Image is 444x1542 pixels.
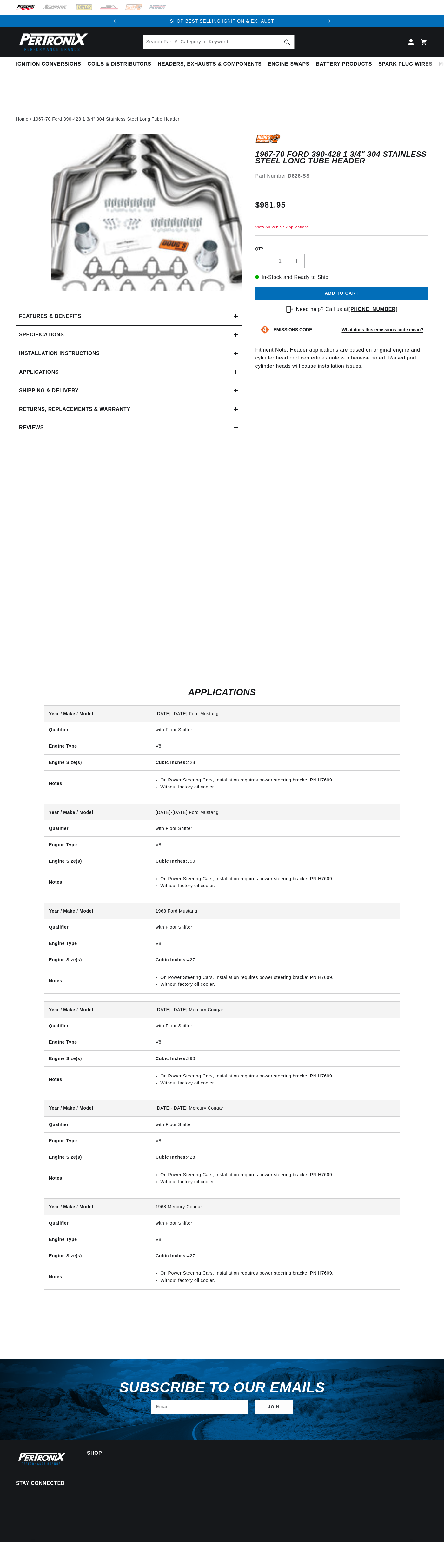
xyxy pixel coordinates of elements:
th: Year / Make / Model [44,706,151,722]
td: V8 [151,837,400,853]
th: Year / Make / Model [44,804,151,820]
th: Qualifier [44,919,151,935]
p: Need help? Call us at [296,305,398,313]
h2: Applications [16,689,428,696]
span: Ignition Conversions [16,61,81,68]
td: 390 [151,1050,400,1066]
summary: Headers, Exhausts & Components [155,57,265,72]
th: Engine Type [44,1231,151,1248]
strong: What does this emissions code mean? [341,327,423,332]
a: 1967-70 Ford 390-428 1 3/4" 304 Stainless Steel Long Tube Header [33,115,179,122]
summary: Features & Benefits [16,307,242,326]
button: Search Part #, Category or Keyword [280,35,294,49]
th: Engine Size(s) [44,754,151,770]
span: Battery Products [316,61,372,68]
img: Pertronix [16,1451,67,1466]
img: Pertronix [16,31,89,53]
span: Headers, Exhausts & Components [158,61,262,68]
td: with Floor Shifter [151,1018,400,1034]
th: Notes [44,1067,151,1092]
summary: Shop [87,1451,144,1455]
td: [DATE]-[DATE] Mercury Cougar [151,1100,400,1116]
h2: Returns, Replacements & Warranty [19,405,130,413]
summary: Battery Products [313,57,375,72]
th: Engine Type [44,1133,151,1149]
a: View All Vehicle Applications [255,225,309,229]
button: EMISSIONS CODEWhat does this emissions code mean? [273,327,423,333]
strong: Cubic Inches: [156,859,187,864]
td: 427 [151,1248,400,1264]
h2: Features & Benefits [19,312,81,320]
a: [PHONE_NUMBER] [348,306,398,312]
li: On Power Steering Cars, Installation requires power steering bracket PN H7609. [160,1269,395,1276]
strong: Cubic Inches: [156,1253,187,1258]
li: On Power Steering Cars, Installation requires power steering bracket PN H7609. [160,974,395,981]
th: Notes [44,1264,151,1289]
button: Translation missing: en.sections.announcements.previous_announcement [108,15,121,27]
td: with Floor Shifter [151,820,400,837]
th: Qualifier [44,1116,151,1132]
td: [DATE]-[DATE] Mercury Cougar [151,1002,400,1018]
div: 1 of 2 [121,17,323,24]
td: V8 [151,935,400,952]
th: Notes [44,968,151,993]
p: Stay Connected [16,1480,66,1487]
th: Notes [44,1165,151,1191]
td: [DATE]-[DATE] Ford Mustang [151,804,400,820]
li: On Power Steering Cars, Installation requires power steering bracket PN H7609. [160,1072,395,1079]
th: Qualifier [44,820,151,837]
summary: Ignition Conversions [16,57,84,72]
li: Without factory oil cooler. [160,981,395,988]
td: V8 [151,738,400,754]
h1: 1967-70 Ford 390-428 1 3/4" 304 Stainless Steel Long Tube Header [255,151,428,164]
summary: Shipping & Delivery [16,381,242,400]
summary: Engine Swaps [265,57,313,72]
summary: Reviews [16,418,242,437]
span: $981.95 [255,199,286,211]
td: 427 [151,952,400,968]
td: V8 [151,1034,400,1050]
summary: Coils & Distributors [84,57,155,72]
span: Applications [19,368,59,376]
media-gallery: Gallery Viewer [16,134,242,294]
th: Engine Size(s) [44,1149,151,1165]
th: Qualifier [44,722,151,738]
img: Emissions code [260,325,270,335]
strong: D626-SS [288,173,310,179]
h3: Subscribe to our emails [119,1381,325,1394]
nav: breadcrumbs [16,115,428,122]
summary: Specifications [16,326,242,344]
th: Qualifier [44,1215,151,1231]
td: with Floor Shifter [151,1116,400,1132]
strong: Cubic Inches: [156,957,187,962]
li: Without factory oil cooler. [160,783,395,790]
th: Notes [44,869,151,895]
a: SHOP BEST SELLING IGNITION & EXHAUST [170,18,274,23]
h2: Specifications [19,331,64,339]
h2: Reviews [19,424,44,432]
strong: EMISSIONS CODE [273,327,312,332]
th: Year / Make / Model [44,903,151,919]
td: [DATE]-[DATE] Ford Mustang [151,706,400,722]
td: 390 [151,853,400,869]
button: Add to cart [255,287,428,301]
span: Coils & Distributors [88,61,151,68]
th: Engine Type [44,935,151,952]
th: Engine Type [44,738,151,754]
td: with Floor Shifter [151,722,400,738]
input: Search Part #, Category or Keyword [143,35,294,49]
button: Subscribe [255,1400,293,1414]
div: Part Number: [255,172,428,180]
summary: Returns, Replacements & Warranty [16,400,242,418]
th: Engine Size(s) [44,853,151,869]
th: Engine Size(s) [44,1248,151,1264]
label: QTY [255,247,428,252]
div: Fitment Note: Header applications are based on original engine and cylinder head port centerlines... [255,134,428,463]
h2: Shipping & Delivery [19,386,79,395]
li: Without factory oil cooler. [160,1277,395,1284]
p: In-Stock and Ready to Ship [255,273,428,281]
a: Applications [16,363,242,382]
strong: Cubic Inches: [156,1056,187,1061]
a: Home [16,115,29,122]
